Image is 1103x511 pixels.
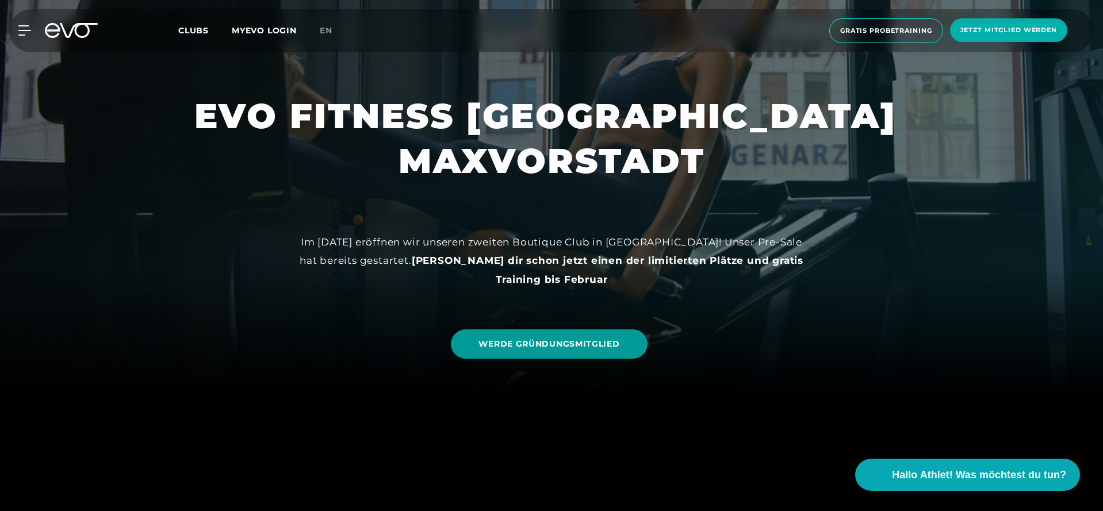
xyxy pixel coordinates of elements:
span: en [320,25,332,36]
a: Gratis Probetraining [826,18,947,43]
span: Hallo Athlet! Was möchtest du tun? [892,467,1066,483]
a: en [320,24,346,37]
h1: EVO FITNESS [GEOGRAPHIC_DATA] MAXVORSTADT [194,94,909,183]
div: Im [DATE] eröffnen wir unseren zweiten Boutique Club in [GEOGRAPHIC_DATA]! Unser Pre-Sale hat ber... [293,233,810,289]
a: MYEVO LOGIN [232,25,297,36]
a: Jetzt Mitglied werden [947,18,1071,43]
span: Clubs [178,25,209,36]
a: WERDE GRÜNDUNGSMITGLIED [451,329,647,359]
span: WERDE GRÜNDUNGSMITGLIED [478,338,619,350]
span: Gratis Probetraining [840,26,932,36]
strong: [PERSON_NAME] dir schon jetzt einen der limitierten Plätze und gratis Training bis Februar [412,255,803,285]
span: Jetzt Mitglied werden [960,25,1057,35]
a: Clubs [178,25,232,36]
button: Hallo Athlet! Was möchtest du tun? [855,459,1080,491]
